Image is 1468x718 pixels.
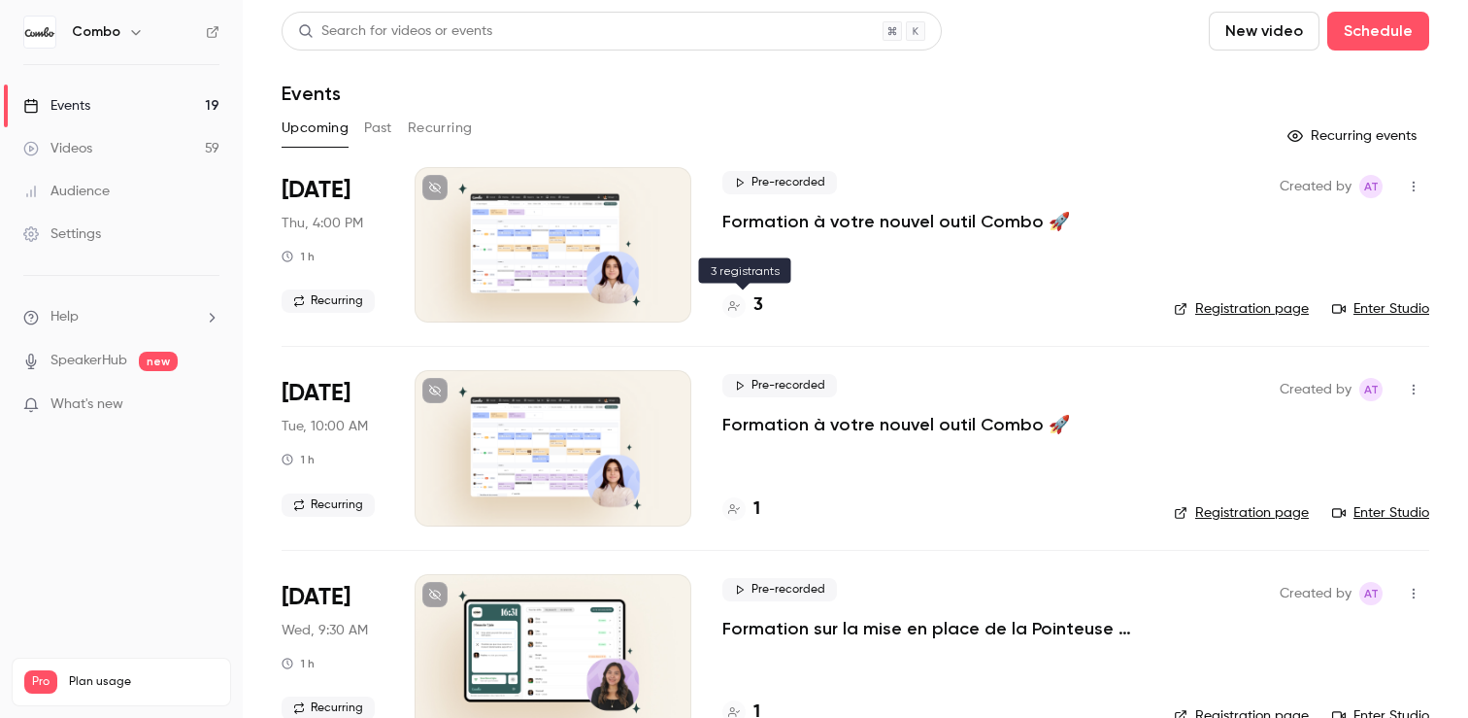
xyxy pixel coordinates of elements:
iframe: Noticeable Trigger [196,396,219,414]
span: Help [50,307,79,327]
a: Formation sur la mise en place de la Pointeuse Combo 🚦 [722,617,1143,640]
button: New video [1209,12,1319,51]
h4: 1 [753,496,760,523]
span: Recurring [282,290,375,313]
button: Upcoming [282,113,349,144]
div: 1 h [282,452,315,467]
a: 3 [722,292,763,319]
h4: 3 [753,292,763,319]
button: Recurring events [1279,120,1429,152]
span: [DATE] [282,582,350,613]
span: What's new [50,394,123,415]
a: Registration page [1174,299,1309,319]
div: Audience [23,182,110,201]
span: Amandine Test [1359,582,1383,605]
div: Aug 14 Thu, 4:00 PM (Europe/Paris) [282,167,384,323]
span: [DATE] [282,378,350,409]
span: Pre-recorded [722,578,837,601]
span: Amandine Test [1359,378,1383,401]
div: Events [23,96,90,116]
a: Enter Studio [1332,503,1429,523]
span: Pre-recorded [722,374,837,397]
span: Created by [1280,378,1351,401]
span: Plan usage [69,674,218,690]
div: 1 h [282,249,315,264]
span: new [139,352,178,371]
span: Recurring [282,494,375,517]
span: Created by [1280,582,1351,605]
span: Thu, 4:00 PM [282,214,363,233]
span: Amandine Test [1359,175,1383,198]
button: Past [364,113,392,144]
h6: Combo [72,22,120,42]
li: help-dropdown-opener [23,307,219,327]
button: Schedule [1327,12,1429,51]
a: Formation à votre nouvel outil Combo 🚀 [722,413,1070,436]
div: 1 h [282,656,315,671]
span: Tue, 10:00 AM [282,417,368,436]
span: Pre-recorded [722,171,837,194]
span: Wed, 9:30 AM [282,621,368,640]
a: Enter Studio [1332,299,1429,319]
span: Created by [1280,175,1351,198]
span: AT [1364,175,1379,198]
a: Registration page [1174,503,1309,523]
div: Videos [23,139,92,158]
img: Combo [24,17,55,48]
div: Search for videos or events [298,21,492,42]
h1: Events [282,82,341,105]
div: Settings [23,224,101,244]
span: AT [1364,378,1379,401]
span: [DATE] [282,175,350,206]
a: 1 [722,496,760,523]
a: SpeakerHub [50,351,127,371]
span: AT [1364,582,1379,605]
span: Pro [24,670,57,694]
div: Aug 19 Tue, 10:00 AM (Europe/Paris) [282,370,384,526]
a: Formation à votre nouvel outil Combo 🚀 [722,210,1070,233]
button: Recurring [408,113,473,144]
